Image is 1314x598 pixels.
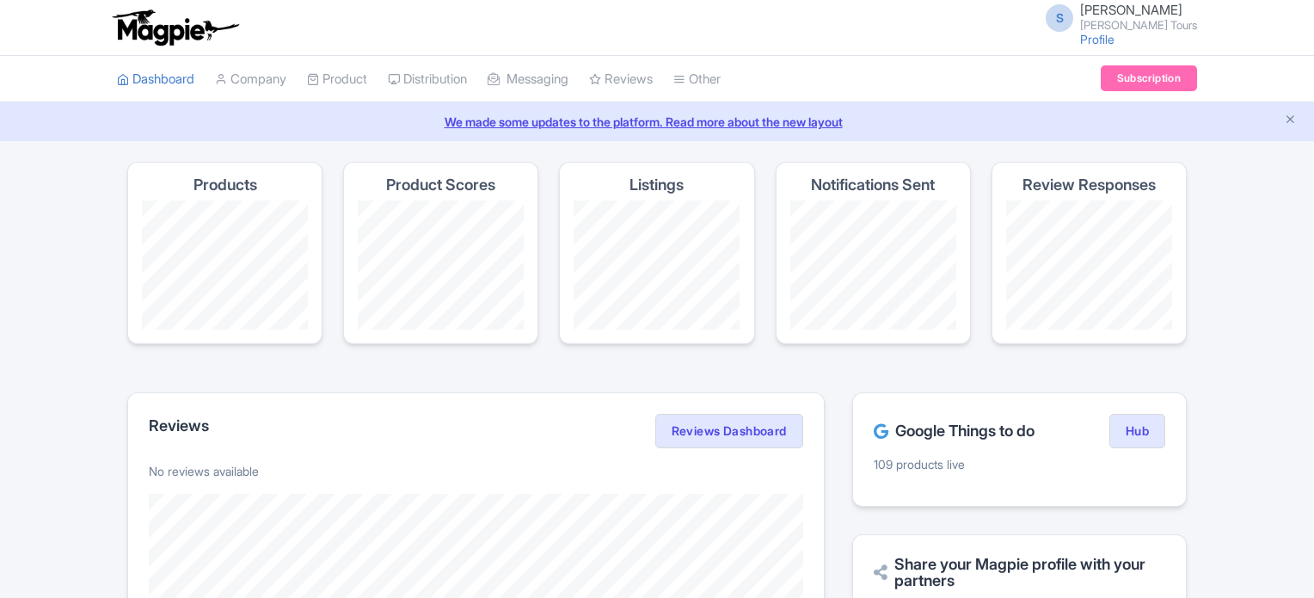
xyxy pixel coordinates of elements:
[1080,32,1114,46] a: Profile
[1284,111,1297,131] button: Close announcement
[1035,3,1197,31] a: S [PERSON_NAME] [PERSON_NAME] Tours
[215,56,286,103] a: Company
[1022,176,1156,194] h4: Review Responses
[1080,2,1182,18] span: [PERSON_NAME]
[108,9,242,46] img: logo-ab69f6fb50320c5b225c76a69d11143b.png
[1046,4,1073,32] span: S
[1101,65,1197,91] a: Subscription
[874,422,1035,440] h2: Google Things to do
[589,56,653,103] a: Reviews
[655,414,803,448] a: Reviews Dashboard
[1080,20,1197,31] small: [PERSON_NAME] Tours
[488,56,568,103] a: Messaging
[193,176,257,194] h4: Products
[1109,414,1165,448] a: Hub
[388,56,467,103] a: Distribution
[149,417,209,435] h2: Reviews
[874,556,1165,590] h2: Share your Magpie profile with your partners
[307,56,367,103] a: Product
[117,56,194,103] a: Dashboard
[149,462,803,480] p: No reviews available
[874,455,1165,473] p: 109 products live
[386,176,495,194] h4: Product Scores
[10,113,1304,131] a: We made some updates to the platform. Read more about the new layout
[673,56,721,103] a: Other
[811,176,935,194] h4: Notifications Sent
[629,176,684,194] h4: Listings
